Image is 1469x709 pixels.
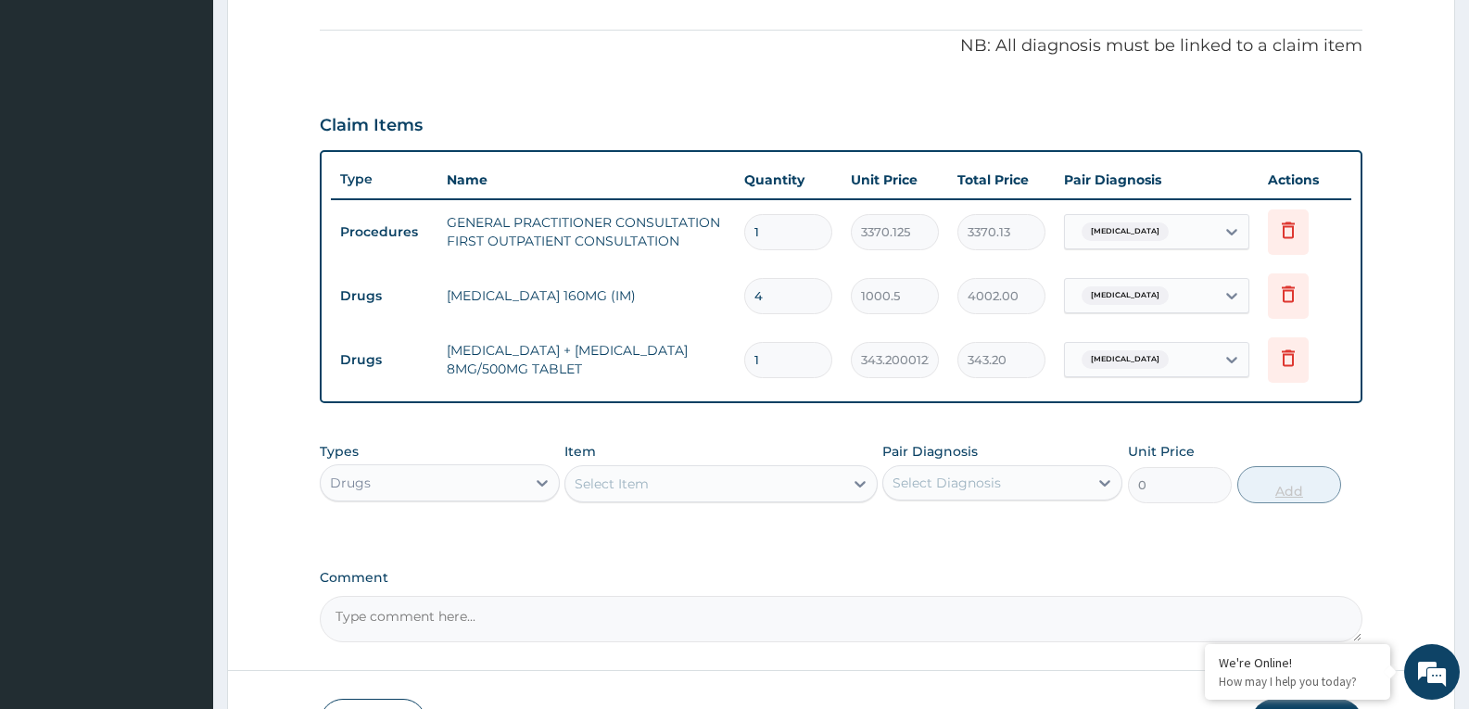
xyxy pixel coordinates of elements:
[108,234,256,421] span: We're online!
[331,279,437,313] td: Drugs
[1082,286,1169,305] span: [MEDICAL_DATA]
[34,93,75,139] img: d_794563401_company_1708531726252_794563401
[320,34,1362,58] p: NB: All diagnosis must be linked to a claim item
[1055,161,1259,198] th: Pair Diagnosis
[331,162,437,196] th: Type
[320,444,359,460] label: Types
[1219,674,1376,690] p: How may I help you today?
[1237,466,1341,503] button: Add
[842,161,948,198] th: Unit Price
[96,104,311,128] div: Chat with us now
[320,116,423,136] h3: Claim Items
[735,161,842,198] th: Quantity
[437,277,735,314] td: [MEDICAL_DATA] 160MG (IM)
[331,343,437,377] td: Drugs
[948,161,1055,198] th: Total Price
[564,442,596,461] label: Item
[1219,654,1376,671] div: We're Online!
[1259,161,1351,198] th: Actions
[330,474,371,492] div: Drugs
[437,161,735,198] th: Name
[893,474,1001,492] div: Select Diagnosis
[1082,350,1169,369] span: [MEDICAL_DATA]
[320,570,1362,586] label: Comment
[575,475,649,493] div: Select Item
[304,9,348,54] div: Minimize live chat window
[331,215,437,249] td: Procedures
[882,442,978,461] label: Pair Diagnosis
[437,204,735,260] td: GENERAL PRACTITIONER CONSULTATION FIRST OUTPATIENT CONSULTATION
[437,332,735,387] td: [MEDICAL_DATA] + [MEDICAL_DATA] 8MG/500MG TABLET
[9,506,353,571] textarea: Type your message and hit 'Enter'
[1082,222,1169,241] span: [MEDICAL_DATA]
[1128,442,1195,461] label: Unit Price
